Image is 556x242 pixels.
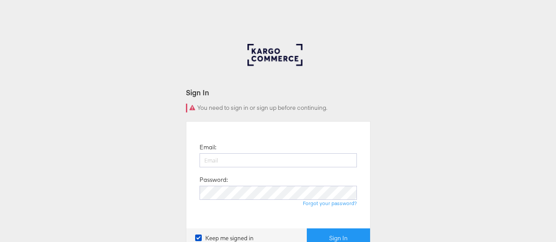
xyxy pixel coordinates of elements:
[303,200,357,206] a: Forgot your password?
[186,87,371,98] div: Sign In
[200,153,357,167] input: Email
[200,176,228,184] label: Password:
[200,143,216,152] label: Email:
[186,104,371,112] div: You need to sign in or sign up before continuing.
